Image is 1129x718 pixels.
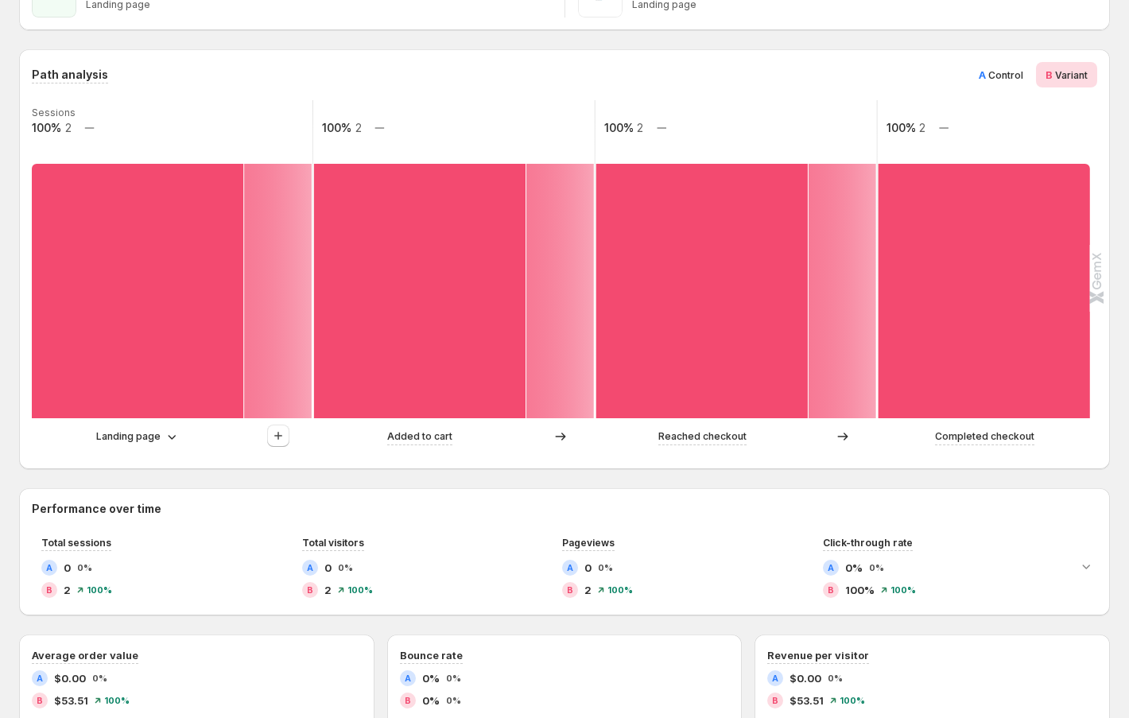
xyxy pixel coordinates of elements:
h2: Performance over time [32,501,1097,517]
span: Pageviews [562,537,615,549]
h2: B [405,696,411,705]
h3: Bounce rate [400,647,463,663]
text: 2 [919,121,925,134]
span: 0% [338,563,353,572]
span: 0% [92,673,107,683]
span: 0% [598,563,613,572]
span: 2 [584,582,592,598]
span: 0% [446,673,461,683]
h3: Path analysis [32,67,108,83]
span: 100% [845,582,875,598]
span: 0% [446,696,461,705]
span: Total sessions [41,537,111,549]
span: $53.51 [790,693,824,708]
span: $0.00 [790,670,821,686]
text: 100% [322,121,351,134]
h2: B [46,585,52,595]
h2: A [772,673,778,683]
h2: B [37,696,43,705]
p: Reached checkout [658,429,747,444]
span: $0.00 [54,670,86,686]
span: 100% [347,585,373,595]
span: 0 [324,560,332,576]
span: 0% [869,563,884,572]
text: 100% [604,121,634,134]
span: Total visitors [302,537,364,549]
span: 0% [845,560,863,576]
span: 100% [840,696,865,705]
span: B [1046,68,1053,81]
h2: A [405,673,411,683]
h2: B [828,585,834,595]
text: 100% [32,121,61,134]
h3: Average order value [32,647,138,663]
p: Landing page [96,429,161,444]
h2: B [772,696,778,705]
span: A [979,68,986,81]
span: 100% [104,696,130,705]
text: 2 [355,121,362,134]
span: 0 [64,560,71,576]
span: Click-through rate [823,537,913,549]
span: 100% [890,585,916,595]
span: 2 [64,582,71,598]
span: 0% [828,673,843,683]
h2: A [567,563,573,572]
span: 0% [422,670,440,686]
span: 0% [77,563,92,572]
p: Added to cart [387,429,452,444]
span: 2 [324,582,332,598]
span: Variant [1055,69,1088,81]
text: Sessions [32,107,76,118]
span: 100% [87,585,112,595]
h2: B [307,585,313,595]
span: $53.51 [54,693,88,708]
h2: A [46,563,52,572]
path: Completed checkout: 2 [879,164,1090,418]
span: 100% [607,585,633,595]
button: Expand chart [1075,555,1097,577]
span: Control [988,69,1023,81]
span: 0% [422,693,440,708]
text: 100% [887,121,916,134]
h2: A [307,563,313,572]
h2: A [828,563,834,572]
h3: Revenue per visitor [767,647,869,663]
p: Completed checkout [935,429,1034,444]
text: 2 [65,121,72,134]
h2: A [37,673,43,683]
span: 0 [584,560,592,576]
h2: B [567,585,573,595]
text: 2 [637,121,643,134]
path: Added to cart: 2 [314,164,526,418]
